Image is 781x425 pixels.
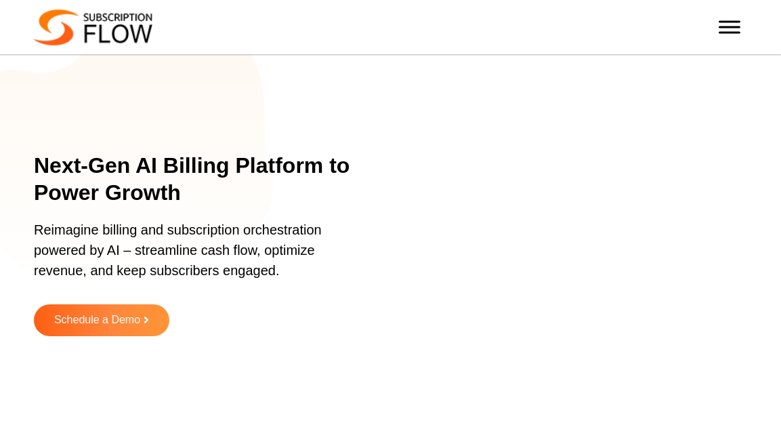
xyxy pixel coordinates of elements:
[34,304,169,336] a: Schedule a Demo
[719,20,740,33] button: Toggle Menu
[54,315,140,326] span: Schedule a Demo
[34,152,356,206] h1: Next-Gen AI Billing Platform to Power Growth
[34,220,339,294] p: Reimagine billing and subscription orchestration powered by AI – streamline cash flow, optimize r...
[34,9,152,45] img: Subscriptionflow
